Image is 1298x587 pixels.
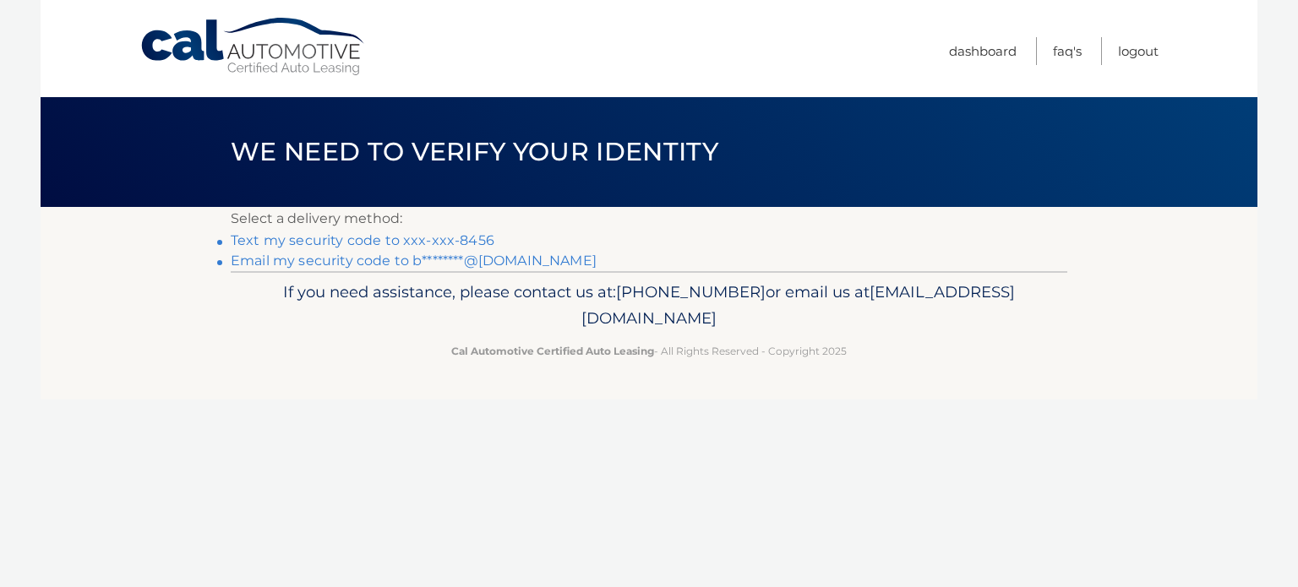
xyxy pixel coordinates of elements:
a: Logout [1118,37,1159,65]
span: [PHONE_NUMBER] [616,282,766,302]
a: FAQ's [1053,37,1082,65]
a: Cal Automotive [139,17,368,77]
a: Dashboard [949,37,1017,65]
a: Text my security code to xxx-xxx-8456 [231,232,494,248]
a: Email my security code to b********@[DOMAIN_NAME] [231,253,597,269]
strong: Cal Automotive Certified Auto Leasing [451,345,654,357]
span: We need to verify your identity [231,136,718,167]
p: - All Rights Reserved - Copyright 2025 [242,342,1056,360]
p: If you need assistance, please contact us at: or email us at [242,279,1056,333]
p: Select a delivery method: [231,207,1067,231]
